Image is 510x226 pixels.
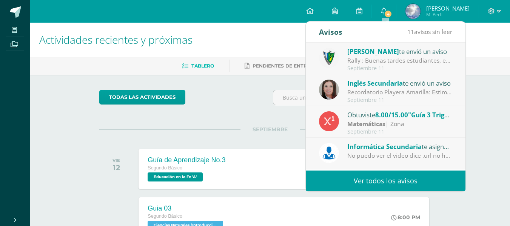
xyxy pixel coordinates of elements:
span: SEPTIEMBRE [240,126,300,133]
div: Septiembre 11 [347,97,452,103]
div: Recordatorio Playera Amarilla: Estimados estudiantes: Les recuerdo que el día de mañana deben de ... [347,88,452,97]
span: Segundo Básico [148,165,182,171]
div: Obtuviste en [347,110,452,120]
img: 6ed6846fa57649245178fca9fc9a58dd.png [319,143,339,163]
span: Actividades recientes y próximas [39,32,193,47]
span: Inglés Secundaria [347,79,403,88]
img: 8af0450cf43d44e38c4a1497329761f3.png [319,80,339,100]
div: Septiembre 11 [347,65,452,72]
a: todas las Actividades [99,90,185,105]
div: Septiembre 11 [347,129,452,135]
span: "Guía 3 Trigonometría" [408,111,480,119]
img: 39d95d7cad10bdd559978187e70896e2.png [405,4,421,19]
div: Avisos [319,22,342,42]
div: No puedo ver el video dice .url no hay enlace para ver nada [347,151,452,160]
input: Busca una actividad próxima aquí... [273,90,441,105]
span: 4 [384,10,392,18]
span: Segundo Básico [148,214,182,219]
span: Pendientes de entrega [253,63,317,69]
a: Tablero [182,60,214,72]
strong: Matemáticas [347,120,385,128]
div: te envió un aviso [347,46,452,56]
div: te asignó un comentario en 'GUIA DE APRENDIZAJE NO 3' para 'Tecnología del Aprendizaje y la Comun... [347,141,452,151]
span: 8.00/15.00 [375,111,408,119]
div: Guía de Aprendizaje No.3 [148,156,225,164]
img: 9f174a157161b4ddbe12118a61fed988.png [319,48,339,68]
div: 12 [112,163,120,172]
div: VIE [112,158,120,163]
div: Guia 03 [148,204,225,212]
span: 11 [407,28,414,36]
span: Informática Secundaria [347,142,422,151]
div: | Zona [347,120,452,128]
div: te envió un aviso [347,78,452,88]
span: [PERSON_NAME] [426,5,470,12]
div: Rally : Buenas tardes estudiantes, es un gusto saludarlos. Por este medio se informa que los jóve... [347,56,452,65]
span: Educación en la Fe 'A' [148,172,203,181]
a: Ver todos los avisos [306,171,465,191]
span: [PERSON_NAME] [347,47,399,56]
div: 8:00 PM [391,214,420,221]
a: Pendientes de entrega [245,60,317,72]
span: avisos sin leer [407,28,452,36]
span: Mi Perfil [426,11,470,18]
span: Tablero [191,63,214,69]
